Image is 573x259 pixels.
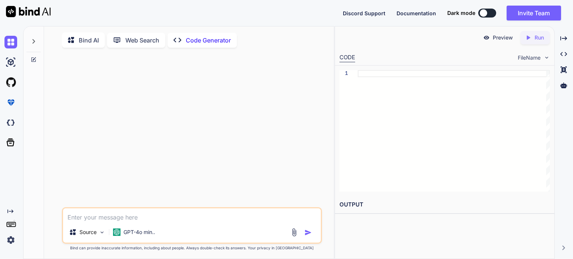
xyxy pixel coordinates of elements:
p: Bind AI [79,36,99,45]
img: GPT-4o mini [113,228,120,236]
img: settings [4,234,17,246]
span: Discord Support [343,10,385,16]
button: Documentation [397,9,436,17]
img: chat [4,36,17,48]
p: Preview [493,34,513,41]
p: GPT-4o min.. [123,228,155,236]
p: Run [535,34,544,41]
p: Web Search [125,36,159,45]
p: Code Generator [186,36,231,45]
img: darkCloudIdeIcon [4,116,17,129]
h2: OUTPUT [335,196,554,214]
div: CODE [339,53,355,62]
span: Documentation [397,10,436,16]
p: Source [79,228,97,236]
img: icon [304,229,312,236]
img: githubLight [4,76,17,89]
img: chevron down [544,54,550,61]
button: Discord Support [343,9,385,17]
span: Dark mode [447,9,475,17]
img: preview [483,34,490,41]
span: FileName [518,54,541,61]
p: Bind can provide inaccurate information, including about people. Always double-check its answers.... [62,245,322,251]
img: Pick Models [99,229,105,236]
img: ai-studio [4,56,17,69]
button: Invite Team [507,6,561,20]
img: attachment [290,228,298,237]
img: premium [4,96,17,109]
div: 1 [339,70,348,77]
img: Bind AI [6,6,51,17]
